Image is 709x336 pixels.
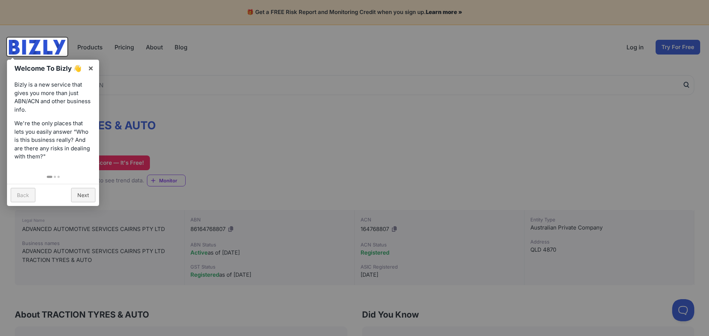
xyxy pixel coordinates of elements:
[83,60,99,76] a: ×
[71,188,95,202] a: Next
[11,188,35,202] a: Back
[14,119,92,161] p: We're the only places that lets you easily answer “Who is this business really? And are there any...
[14,63,84,73] h1: Welcome To Bizly 👋
[14,81,92,114] p: Bizly is a new service that gives you more than just ABN/ACN and other business info.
